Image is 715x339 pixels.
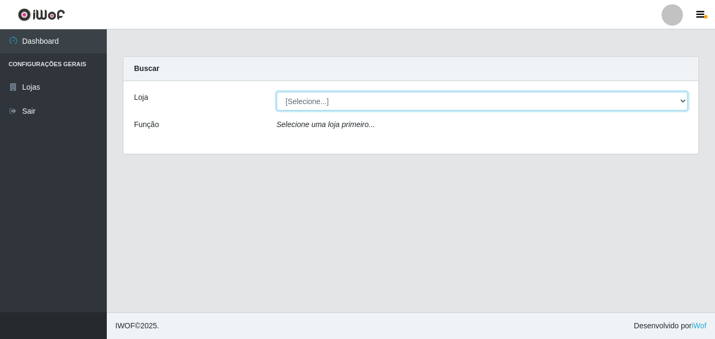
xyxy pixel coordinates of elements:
[134,64,159,73] strong: Buscar
[692,321,706,330] a: iWof
[277,120,375,129] i: Selecione uma loja primeiro...
[134,92,148,103] label: Loja
[634,320,706,332] span: Desenvolvido por
[18,8,65,21] img: CoreUI Logo
[115,320,159,332] span: © 2025 .
[115,321,135,330] span: IWOF
[134,119,159,130] label: Função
